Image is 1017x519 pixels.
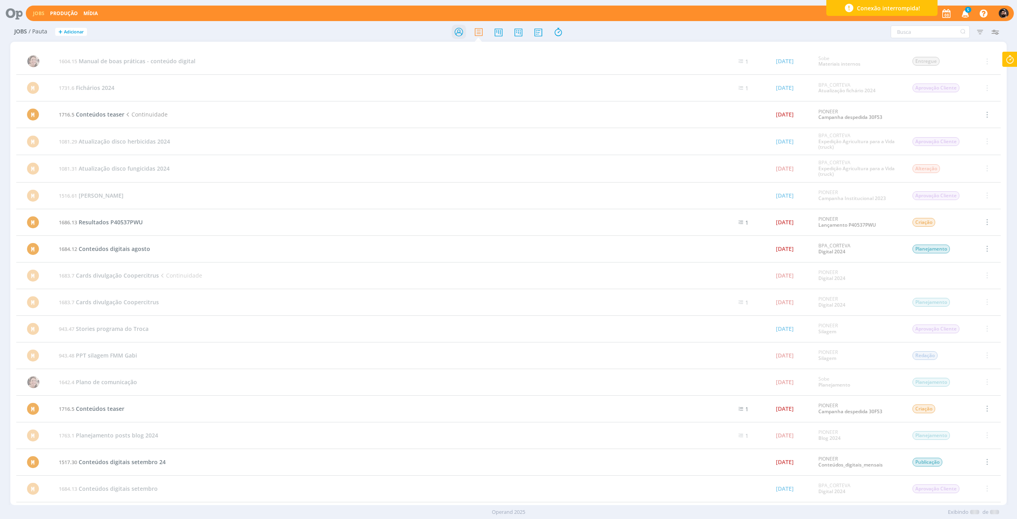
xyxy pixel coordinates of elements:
div: M [27,163,39,175]
span: PPT silagem FMM Gabi [76,352,137,359]
span: 1 [745,58,748,65]
div: M [27,350,39,362]
span: 1517.30 [59,459,77,466]
div: [DATE] [776,139,794,144]
div: M [27,483,39,495]
a: Campanha despedida 30F53 [818,408,882,415]
span: 1 [745,405,748,413]
div: M [27,136,39,148]
span: Planejamento posts blog 2024 [76,432,158,439]
a: 1716.5Conteúdos teaser [59,111,124,118]
span: Atualização disco fungicidas 2024 [79,165,170,172]
span: Redação [913,351,938,360]
div: [DATE] [776,166,794,171]
div: [DATE] [776,326,794,332]
div: PIONEER [818,270,900,281]
span: Planejamento [913,298,950,307]
button: Mídia [81,10,100,17]
a: Campanha despedida 30F53 [818,114,882,121]
a: 943.47Stories programa do Troca [59,325,149,332]
a: Lançamento P40537PWU [818,222,876,228]
a: 1516.61[PERSON_NAME] [59,192,124,199]
a: Digital 2024 [818,275,845,282]
button: 5 [957,6,973,21]
div: Sobe [818,376,900,388]
span: Stories programa do Troca [76,325,149,332]
span: Publicação [913,458,942,467]
div: [DATE] [776,58,794,64]
a: Digital 2024 [818,248,845,255]
div: M [27,190,39,202]
button: +Adicionar [55,28,87,36]
a: 1604.15Manual de boas práticas - conteúdo digital [59,57,195,65]
a: Expedição Agricultura para a Vida (truck) [818,165,895,177]
div: BPA_CORTEVA [818,483,900,494]
div: [DATE] [776,112,794,117]
span: 1763.1 [59,432,74,439]
div: PIONEER [818,350,900,361]
a: Jobs [33,10,44,17]
a: Mídia [83,10,98,17]
div: [DATE] [776,299,794,305]
span: Plano de comunicação [76,378,137,386]
span: 5 [965,7,971,13]
div: M [27,109,39,121]
input: Busca [891,25,970,38]
span: Conteúdos digitais setembro 24 [79,458,166,466]
div: PIONEER [818,109,900,121]
span: 1081.29 [59,138,77,145]
span: Atualização disco herbicidas 2024 [79,138,170,145]
div: Sobe [818,56,900,67]
span: Conteúdos teaser [76,111,124,118]
span: Aprovação Cliente [913,191,959,200]
span: Planejamento [913,378,950,387]
span: 1684.12 [59,245,77,253]
div: PIONEER [818,403,900,414]
div: [DATE] [776,459,794,465]
span: Cards divulgação Coopercitrus [76,298,159,306]
span: Entregue [913,57,940,66]
a: 1684.13Conteúdos digitais setembro [59,485,158,492]
div: [DATE] [776,273,794,278]
span: 1686.13 [59,219,77,226]
a: 1684.12Conteúdos digitais agosto [59,245,150,253]
a: 1731.6Fichários 2024 [59,84,114,91]
div: [DATE] [776,486,794,492]
button: Produção [48,10,80,17]
span: 1 [745,432,748,439]
span: Criação [913,218,935,227]
span: Planejamento [913,431,950,440]
div: [DATE] [776,353,794,358]
span: Aprovação Cliente [913,484,959,493]
span: / Pauta [29,28,47,35]
a: Materiais internos [818,60,860,67]
div: M [27,216,39,228]
span: Criação [913,404,935,413]
a: 1642.4Plano de comunicação [59,378,137,386]
span: Aprovação Cliente [913,137,959,146]
div: BPA_CORTEVA [818,243,900,255]
a: 1683.7Cards divulgação Coopercitrus [59,298,159,306]
div: PIONEER [818,296,900,308]
span: + [58,28,62,36]
a: 1081.29Atualização disco herbicidas 2024 [59,138,170,145]
span: 1683.7 [59,299,74,306]
div: BPA_CORTEVA [818,160,900,177]
a: Digital 2024 [818,488,845,495]
span: Planejamento [913,245,950,253]
span: Conexão interrompida! [857,4,920,12]
span: 1642.4 [59,379,74,386]
span: 1604.15 [59,58,77,65]
a: Blog 2024 [818,435,841,441]
a: Planejamento [818,381,850,388]
div: BPA_CORTEVA [818,133,900,150]
span: de [982,508,988,516]
span: 1731.6 [59,84,74,91]
span: 1684.13 [59,485,77,492]
div: [DATE] [776,220,794,225]
a: Atualização fichário 2024 [818,87,876,94]
div: M [27,243,39,255]
span: 1716.5 [59,111,74,118]
div: [DATE] [776,406,794,412]
div: [DATE] [776,193,794,198]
